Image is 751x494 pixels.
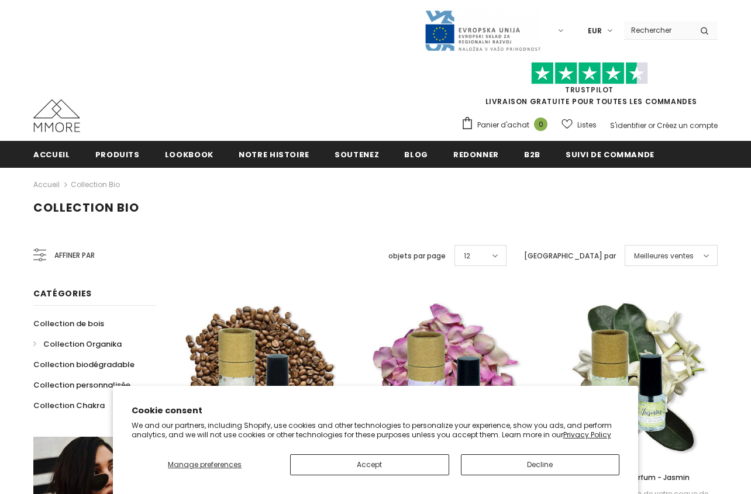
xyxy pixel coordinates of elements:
span: Affiner par [54,249,95,262]
a: Accueil [33,178,60,192]
a: S'identifier [610,120,646,130]
span: Lookbook [165,149,213,160]
a: Panier d'achat 0 [461,116,553,134]
a: Redonner [453,141,499,167]
a: TrustPilot [565,85,614,95]
a: Accueil [33,141,70,167]
a: Produits [95,141,140,167]
a: Listes [561,115,597,135]
span: 0 [534,118,547,131]
p: We and our partners, including Shopify, use cookies and other technologies to personalize your ex... [132,421,620,439]
a: Collection Organika [33,334,122,354]
a: Collection biodégradable [33,354,135,375]
a: Blog [404,141,428,167]
span: Panier d'achat [477,119,529,131]
span: Collection de bois [33,318,104,329]
span: Accueil [33,149,70,160]
span: Collection personnalisée [33,379,130,391]
span: B2B [524,149,540,160]
button: Manage preferences [132,454,278,475]
span: 12 [464,250,470,262]
a: Javni Razpis [424,25,541,35]
span: or [648,120,655,130]
a: Lookbook [165,141,213,167]
img: Cas MMORE [33,99,80,132]
span: soutenez [335,149,379,160]
a: Collection Chakra [33,395,105,416]
label: objets par page [388,250,446,262]
span: Collection Chakra [33,400,105,411]
span: Collection biodégradable [33,359,135,370]
span: Collection Bio [33,199,139,216]
h2: Cookie consent [132,405,620,417]
button: Accept [290,454,449,475]
a: Suivi de commande [566,141,654,167]
span: LIVRAISON GRATUITE POUR TOUTES LES COMMANDES [461,67,718,106]
a: Collection de bois [33,313,104,334]
span: Manage preferences [168,460,242,469]
a: Privacy Policy [563,430,611,440]
img: Faites confiance aux étoiles pilotes [531,62,648,85]
span: Blog [404,149,428,160]
label: [GEOGRAPHIC_DATA] par [524,250,616,262]
span: Redonner [453,149,499,160]
span: Produits [95,149,140,160]
span: Notre histoire [239,149,309,160]
img: Javni Razpis [424,9,541,52]
a: Collection Bio [71,179,120,189]
span: EUR [588,25,602,37]
span: Suivi de commande [566,149,654,160]
span: Meilleures ventes [634,250,694,262]
a: soutenez [335,141,379,167]
a: Notre histoire [239,141,309,167]
a: B2B [524,141,540,167]
span: Collection Organika [43,338,122,350]
span: Listes [577,119,597,131]
span: Catégories [33,288,92,299]
a: Créez un compte [657,120,718,130]
a: Collection personnalisée [33,375,130,395]
input: Search Site [624,22,691,39]
button: Decline [461,454,620,475]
